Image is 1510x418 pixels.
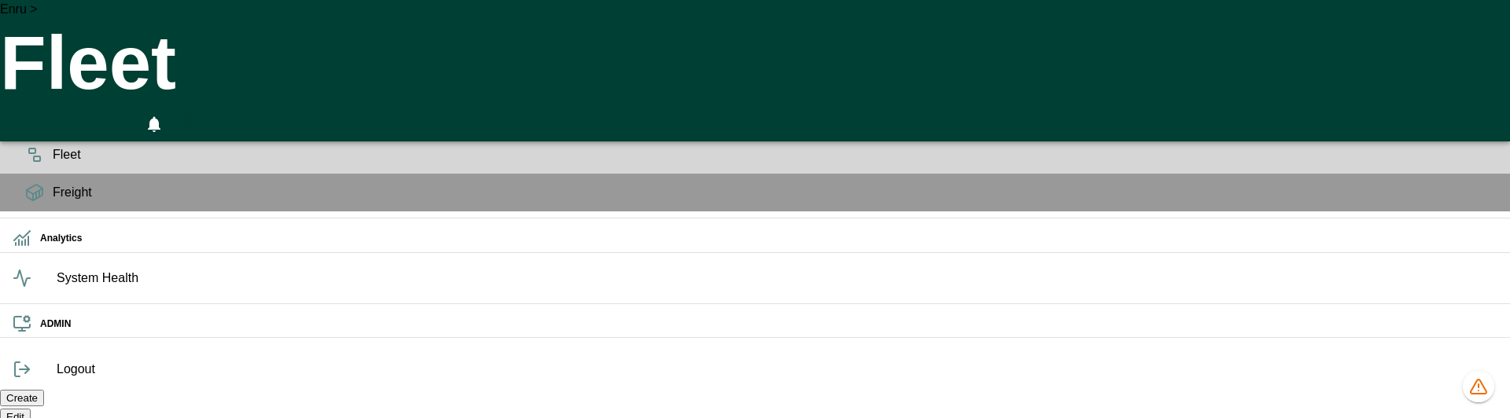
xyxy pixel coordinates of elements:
span: Logout [57,360,1497,379]
h6: ADMIN [40,317,1497,332]
button: Preferences [175,107,203,135]
button: HomeTime Editor [72,107,101,141]
span: System Health [57,269,1497,288]
h6: Analytics [40,231,1497,246]
button: 1273 data issues [1463,371,1494,402]
svg: Preferences [179,112,198,130]
span: Freight [53,183,1497,202]
button: Fullscreen [107,107,134,141]
label: Create [6,392,38,404]
span: Fleet [53,145,1497,164]
button: Manual Assignment [38,107,66,141]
